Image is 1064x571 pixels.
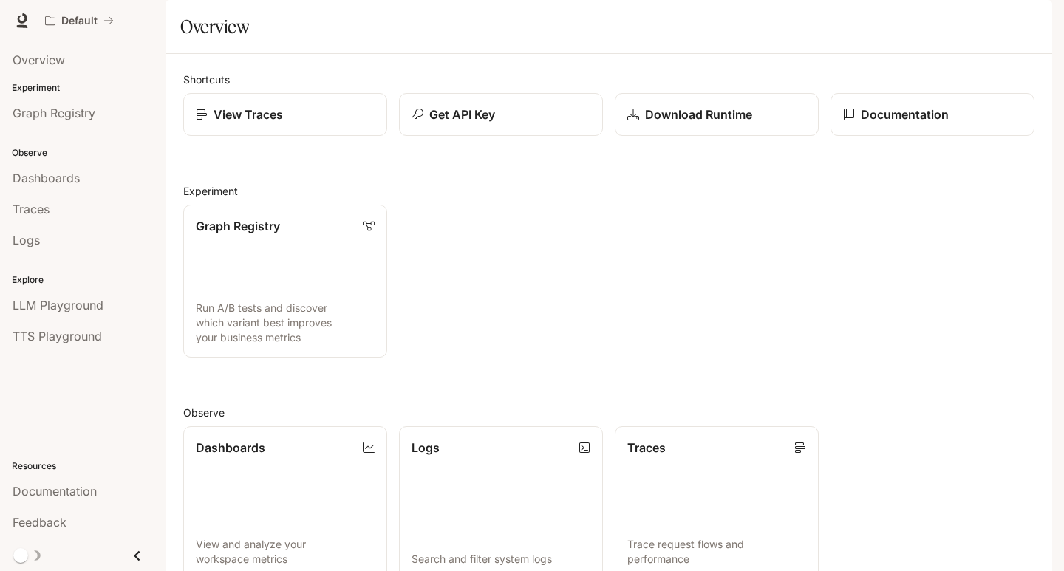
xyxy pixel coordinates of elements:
p: Get API Key [429,106,495,123]
p: View Traces [214,106,283,123]
p: Traces [627,439,666,457]
p: Logs [412,439,440,457]
a: Documentation [831,93,1034,136]
h2: Experiment [183,183,1034,199]
p: Trace request flows and performance [627,537,806,567]
p: Default [61,15,98,27]
a: Graph RegistryRun A/B tests and discover which variant best improves your business metrics [183,205,387,358]
button: Get API Key [399,93,603,136]
h2: Observe [183,405,1034,420]
p: Search and filter system logs [412,552,590,567]
button: All workspaces [38,6,120,35]
h1: Overview [180,12,249,41]
a: Download Runtime [615,93,819,136]
p: Run A/B tests and discover which variant best improves your business metrics [196,301,375,345]
p: Documentation [861,106,949,123]
a: View Traces [183,93,387,136]
p: View and analyze your workspace metrics [196,537,375,567]
p: Dashboards [196,439,265,457]
p: Download Runtime [645,106,752,123]
h2: Shortcuts [183,72,1034,87]
p: Graph Registry [196,217,280,235]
